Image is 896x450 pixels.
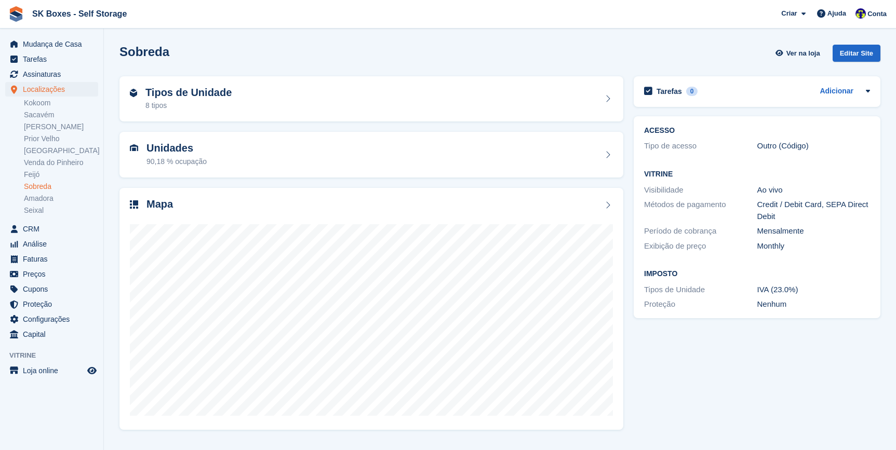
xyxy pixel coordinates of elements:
[644,240,757,252] div: Exibição de preço
[757,140,871,152] div: Outro (Código)
[757,298,871,310] div: Nenhum
[23,282,85,296] span: Cupons
[644,170,870,179] h2: Vitrine
[757,240,871,252] div: Monthly
[119,132,623,178] a: Unidades 90,18 % ocupação
[24,146,98,156] a: [GEOGRAPHIC_DATA]
[23,237,85,251] span: Análise
[644,199,757,222] div: Métodos de pagamento
[757,199,871,222] div: Credit / Debit Card, SEPA Direct Debit
[119,76,623,122] a: Tipos de Unidade 8 tipos
[657,87,682,96] h2: Tarefas
[5,312,98,326] a: menu
[644,184,757,196] div: Visibilidade
[23,52,85,66] span: Tarefas
[833,45,880,62] div: Editar Site
[24,206,98,215] a: Seixal
[24,194,98,203] a: Amadora
[644,127,870,135] h2: ACESSO
[5,67,98,81] a: menu
[119,45,169,59] h2: Sobreda
[820,86,853,98] a: Adicionar
[145,87,232,99] h2: Tipos de Unidade
[9,350,103,361] span: Vitrine
[774,45,824,62] a: Ver na loja
[23,82,85,97] span: Localizações
[86,364,98,377] a: Loja de pré-visualização
[867,9,887,19] span: Conta
[5,252,98,266] a: menu
[23,67,85,81] span: Assinaturas
[855,8,866,19] img: Rita Ferreira
[23,252,85,266] span: Faturas
[644,140,757,152] div: Tipo de acesso
[686,87,698,96] div: 0
[781,8,797,19] span: Criar
[23,312,85,326] span: Configurações
[130,200,138,209] img: map-icn-33ee37083ee616e46c38cad1a60f524a97daa1e2b2c8c0bc3eb3415660979fc1.svg
[24,158,98,168] a: Venda do Pinheiro
[5,237,98,251] a: menu
[23,267,85,281] span: Preços
[145,100,232,111] div: 8 tipos
[786,48,820,59] span: Ver na loja
[23,363,85,378] span: Loja online
[5,282,98,296] a: menu
[5,222,98,236] a: menu
[757,225,871,237] div: Mensalmente
[23,327,85,342] span: Capital
[24,170,98,180] a: Feijó
[146,142,207,154] h2: Unidades
[146,198,173,210] h2: Mapa
[146,156,207,167] div: 90,18 % ocupação
[5,297,98,311] a: menu
[8,6,24,22] img: stora-icon-8386f47178a22dfd0bd8f6a31ec36ba5ce8667c1dd55bd0f319d3a0aa187defe.svg
[24,182,98,192] a: Sobreda
[833,45,880,66] a: Editar Site
[644,298,757,310] div: Proteção
[757,184,871,196] div: Ao vivo
[5,327,98,342] a: menu
[5,82,98,97] a: menu
[24,122,98,132] a: [PERSON_NAME]
[24,98,98,108] a: Kokoom
[644,284,757,296] div: Tipos de Unidade
[5,37,98,51] a: menu
[119,188,623,430] a: Mapa
[23,297,85,311] span: Proteção
[130,89,137,97] img: unit-type-icn-2b2737a686de81e16bb02015468b77c625bbabd49415b5ef34ead5e3b44a266d.svg
[23,222,85,236] span: CRM
[24,110,98,120] a: Sacavém
[5,52,98,66] a: menu
[24,134,98,144] a: Prior Velho
[5,363,98,378] a: menu
[130,144,138,152] img: unit-icn-7be61d7bf1b0ce9d3e12c5938cc71ed9869f7b940bace4675aadf7bd6d80202e.svg
[757,284,871,296] div: IVA (23.0%)
[23,37,85,51] span: Mudança de Casa
[5,267,98,281] a: menu
[827,8,846,19] span: Ajuda
[28,5,131,22] a: SK Boxes - Self Storage
[644,270,870,278] h2: Imposto
[644,225,757,237] div: Período de cobrança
